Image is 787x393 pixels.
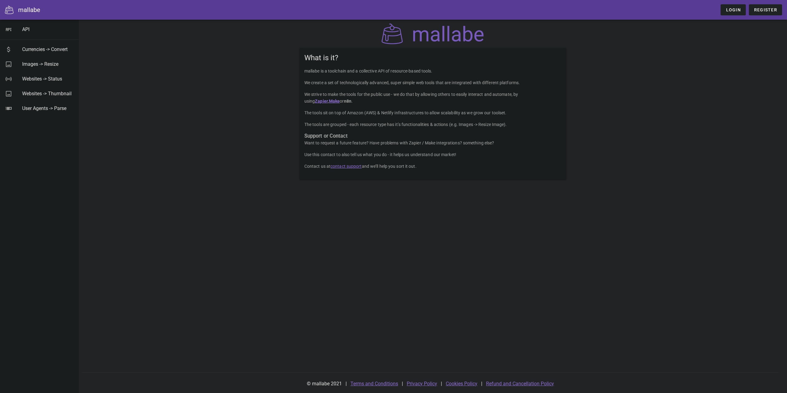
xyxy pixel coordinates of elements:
p: Want to request a future feature? Have problems with Zapier / Make integrations? something else? [304,140,562,146]
div: | [346,376,347,391]
div: Websites -> Status [22,76,74,82]
img: mallabe Logo [380,23,486,44]
a: Terms and Conditions [350,381,398,387]
div: API [22,26,74,32]
span: Register [754,7,777,12]
strong: n8n [344,99,351,104]
p: Contact us at and we’ll help you sort it out. [304,163,562,170]
a: Register [749,4,782,15]
a: Make [329,99,340,104]
div: What is it? [299,48,567,68]
div: | [441,376,442,391]
p: We create a set of technologically advanced, super simple web tools that are integrated with diff... [304,79,562,86]
div: Images -> Resize [22,61,74,67]
a: Zapier [315,99,328,104]
div: | [402,376,403,391]
a: Login [721,4,745,15]
div: Currencies -> Convert [22,46,74,52]
p: mallabe is a toolchain and a collective API of resource-based tools. [304,68,562,74]
p: The tools are grouped - each resource type has it’s functionalities & actions (e.g. Images -> Res... [304,121,562,128]
div: © mallabe 2021 [303,376,346,391]
div: Websites -> Thumbnail [22,91,74,96]
h3: Support or Contact [304,133,562,140]
div: mallabe [18,5,40,14]
a: Privacy Policy [407,381,437,387]
a: Cookies Policy [446,381,477,387]
p: The tools sit on top of Amazon (AWS) & Netlify infrastructures to allow scalability as we grow ou... [304,109,562,116]
span: Login [726,7,741,12]
div: User Agents -> Parse [22,105,74,111]
p: Use this contact to also tell us what you do - it helps us understand our market! [304,151,562,158]
div: | [481,376,482,391]
p: We strive to make the tools for the public use - we do that by allowing others to easily interact... [304,91,562,104]
a: contact support [330,164,362,169]
a: Refund and Cancellation Policy [486,381,554,387]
